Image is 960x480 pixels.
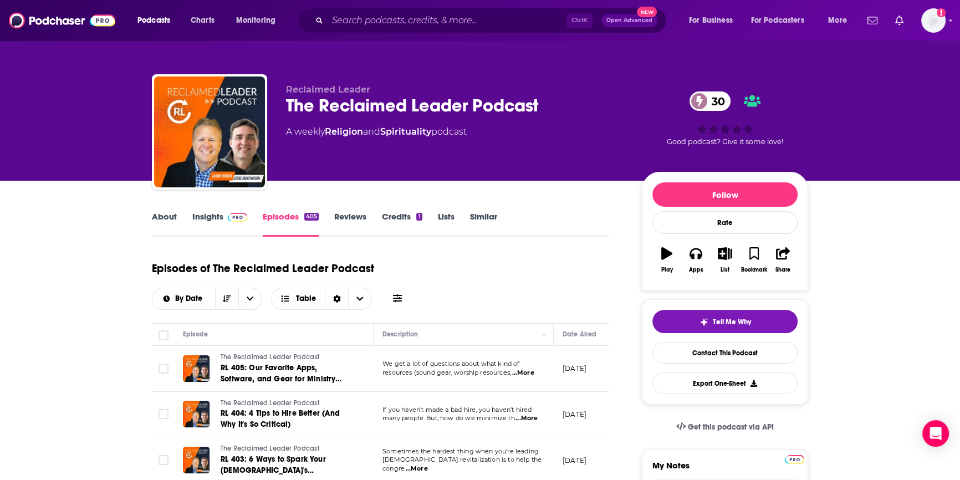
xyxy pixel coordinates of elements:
[713,318,751,326] span: Tell Me Why
[325,288,348,309] div: Sort Direction
[690,91,731,111] a: 30
[470,211,497,237] a: Similar
[515,414,538,423] span: ...More
[191,13,215,28] span: Charts
[228,213,247,222] img: Podchaser Pro
[921,8,946,33] img: User Profile
[699,318,708,326] img: tell me why sparkle
[688,422,774,432] span: Get this podcast via API
[382,406,532,413] span: If you haven’t made a bad hire, you haven’t hired
[221,363,341,395] span: RL 405: Our Favorite Apps, Software, and Gear for Ministry (2025)
[681,12,747,29] button: open menu
[130,12,185,29] button: open menu
[606,18,652,23] span: Open Advanced
[601,14,657,27] button: Open AdvancedNew
[236,13,275,28] span: Monitoring
[263,211,319,237] a: Episodes405
[334,211,366,237] a: Reviews
[221,362,354,385] a: RL 405: Our Favorite Apps, Software, and Gear for Ministry (2025)
[221,408,354,430] a: RL 404: 4 Tips to Hire Better (And Why It's So Critical)
[689,267,703,273] div: Apps
[406,464,428,473] span: ...More
[652,240,681,280] button: Play
[382,414,515,422] span: many people. But, how do we minimize th
[159,364,168,374] span: Toggle select row
[183,328,208,341] div: Episode
[637,7,657,17] span: New
[221,445,319,452] span: The Reclaimed Leader Podcast
[382,360,520,367] span: We get a lot of questions about what kind of
[563,410,586,419] p: [DATE]
[159,455,168,465] span: Toggle select row
[785,453,804,464] a: Pro website
[563,456,586,465] p: [DATE]
[652,372,798,394] button: Export One-Sheet
[667,413,783,441] a: Get this podcast via API
[721,267,729,273] div: List
[689,13,733,28] span: For Business
[667,137,783,146] span: Good podcast? Give it some love!
[563,328,596,341] div: Date Aired
[152,295,215,303] button: open menu
[215,288,238,309] button: Sort Direction
[661,267,673,273] div: Play
[751,13,804,28] span: For Podcasters
[308,8,677,33] div: Search podcasts, credits, & more...
[921,8,946,33] button: Show profile menu
[652,460,798,479] label: My Notes
[221,408,340,429] span: RL 404: 4 Tips to Hire Better (And Why It's So Critical)
[922,420,949,447] div: Open Intercom Messenger
[937,8,946,17] svg: Add a profile image
[183,12,221,29] a: Charts
[566,13,593,28] span: Ctrl K
[863,11,882,30] a: Show notifications dropdown
[382,211,422,237] a: Credits1
[563,364,586,373] p: [DATE]
[9,10,115,31] img: Podchaser - Follow, Share and Rate Podcasts
[775,267,790,273] div: Share
[221,399,354,408] a: The Reclaimed Leader Podcast
[741,267,767,273] div: Bookmark
[891,11,908,30] a: Show notifications dropdown
[711,240,739,280] button: List
[382,456,542,472] span: [DEMOGRAPHIC_DATA] revitalization is to help the congre
[652,211,798,234] div: Rate
[325,126,363,137] a: Religion
[642,84,808,153] div: 30Good podcast? Give it some love!
[380,126,431,137] a: Spirituality
[538,328,551,341] button: Column Actions
[221,454,354,476] a: RL 403: 6 Ways to Spark Your [DEMOGRAPHIC_DATA]'s Imagination
[192,211,247,237] a: InsightsPodchaser Pro
[154,76,265,187] img: The Reclaimed Leader Podcast
[785,455,804,464] img: Podchaser Pro
[701,91,731,111] span: 30
[221,399,319,407] span: The Reclaimed Leader Podcast
[228,12,290,29] button: open menu
[271,288,372,310] button: Choose View
[820,12,861,29] button: open menu
[652,342,798,364] a: Contact This Podcast
[438,211,455,237] a: Lists
[221,353,354,362] a: The Reclaimed Leader Podcast
[159,409,168,419] span: Toggle select row
[744,12,820,29] button: open menu
[221,353,319,361] span: The Reclaimed Leader Podcast
[652,182,798,207] button: Follow
[221,444,354,454] a: The Reclaimed Leader Podcast
[681,240,710,280] button: Apps
[769,240,798,280] button: Share
[739,240,768,280] button: Bookmark
[175,295,206,303] span: By Date
[382,447,539,455] span: Sometimes the hardest thing when you’re leading
[382,328,418,341] div: Description
[512,369,534,377] span: ...More
[152,288,262,310] h2: Choose List sort
[416,213,422,221] div: 1
[296,295,316,303] span: Table
[304,213,319,221] div: 405
[382,369,511,376] span: resources (sound gear, worship resources,
[152,211,177,237] a: About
